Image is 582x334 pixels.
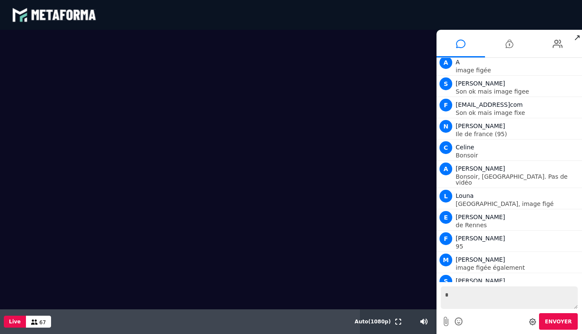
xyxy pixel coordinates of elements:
button: Auto(1080p) [353,309,393,334]
span: A [456,59,460,66]
p: de Rennes [456,222,580,228]
span: [PERSON_NAME] [456,123,505,129]
span: A [439,56,452,69]
span: L [439,190,452,203]
p: Bonsoir, [GEOGRAPHIC_DATA]. Pas de vidéo [456,174,580,186]
span: [PERSON_NAME] [456,277,505,284]
span: [PERSON_NAME] [456,80,505,87]
span: E [439,211,452,224]
p: image figée [456,67,580,73]
p: Ile de france (95) [456,131,580,137]
span: S [439,275,452,288]
span: C [439,141,452,154]
span: M [439,254,452,266]
p: Son ok mais image figee [456,88,580,94]
span: F [439,99,452,111]
span: Auto ( 1080 p) [355,319,391,325]
span: [PERSON_NAME] [456,235,505,242]
button: Envoyer [539,313,578,330]
p: Bonsoir [456,152,580,158]
span: [PERSON_NAME] [456,214,505,220]
span: [PERSON_NAME] [456,256,505,263]
p: 95 [456,243,580,249]
span: Louna [456,192,474,199]
span: [EMAIL_ADDRESS]com [456,101,523,108]
span: Envoyer [545,319,572,325]
span: N [439,120,452,133]
span: ↗ [572,30,582,45]
p: image figée également [456,265,580,271]
span: S [439,77,452,90]
span: 67 [40,320,46,325]
p: [GEOGRAPHIC_DATA], image figé [456,201,580,207]
span: [PERSON_NAME] [456,165,505,172]
span: A [439,163,452,175]
span: F [439,232,452,245]
button: Live [4,316,26,328]
p: Son ok mais image fixe [456,110,580,116]
span: Celine [456,144,474,151]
